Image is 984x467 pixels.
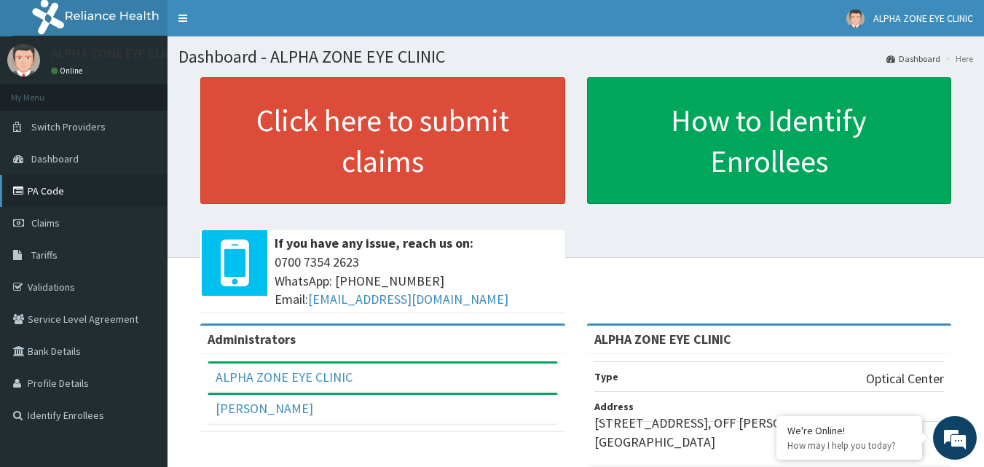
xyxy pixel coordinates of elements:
[31,216,60,229] span: Claims
[31,120,106,133] span: Switch Providers
[275,235,473,251] b: If you have any issue, reach us on:
[208,331,296,348] b: Administrators
[51,66,86,76] a: Online
[178,47,973,66] h1: Dashboard - ALPHA ZONE EYE CLINIC
[787,424,911,437] div: We're Online!
[308,291,508,307] a: [EMAIL_ADDRESS][DOMAIN_NAME]
[594,400,634,413] b: Address
[216,400,313,417] a: [PERSON_NAME]
[587,77,952,204] a: How to Identify Enrollees
[866,369,944,388] p: Optical Center
[942,52,973,65] li: Here
[275,253,558,309] span: 0700 7354 2623 WhatsApp: [PHONE_NUMBER] Email:
[7,44,40,76] img: User Image
[886,52,940,65] a: Dashboard
[873,12,973,25] span: ALPHA ZONE EYE CLINIC
[594,414,945,451] p: [STREET_ADDRESS], OFF [PERSON_NAME] BOULEVARD, [GEOGRAPHIC_DATA]
[31,152,79,165] span: Dashboard
[76,82,245,101] div: Chat with us now
[27,73,59,109] img: d_794563401_company_1708531726252_794563401
[7,312,278,363] textarea: Type your message and hit 'Enter'
[51,47,185,60] p: ALPHA ZONE EYE CLINIC
[200,77,565,204] a: Click here to submit claims
[787,439,911,452] p: How may I help you today?
[594,370,618,383] b: Type
[846,9,865,28] img: User Image
[239,7,274,42] div: Minimize live chat window
[31,248,58,262] span: Tariffs
[84,141,201,288] span: We're online!
[594,331,731,348] strong: ALPHA ZONE EYE CLINIC
[216,369,353,385] a: ALPHA ZONE EYE CLINIC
